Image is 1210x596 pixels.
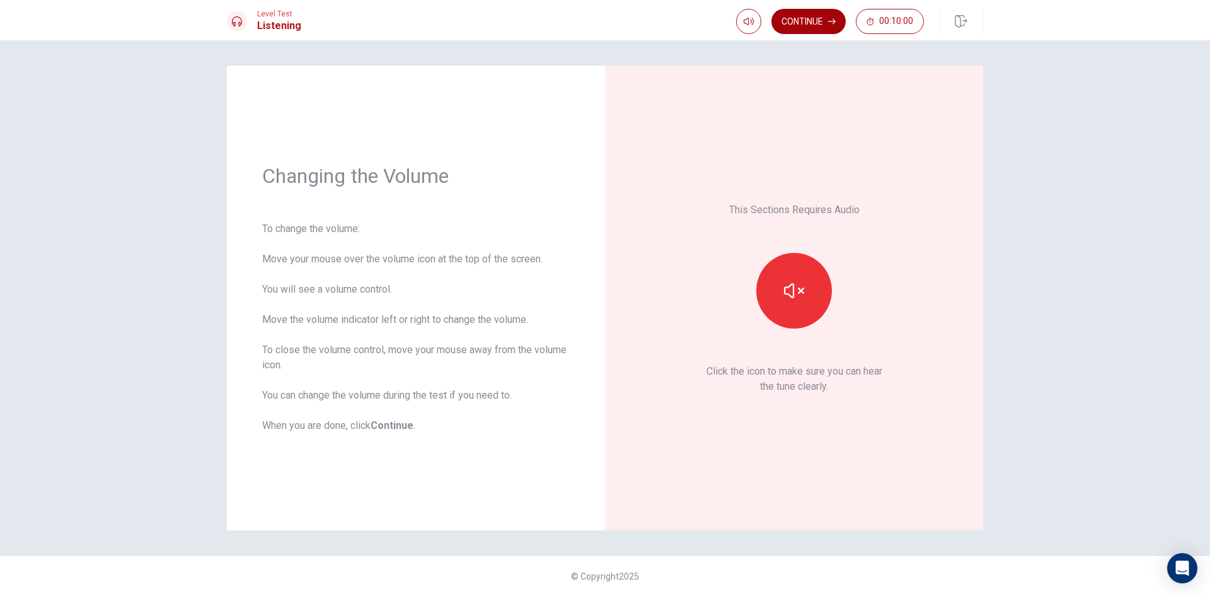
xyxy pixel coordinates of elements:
[262,163,570,189] h1: Changing the Volume
[257,9,301,18] span: Level Test
[729,202,860,218] p: This Sections Requires Audio
[879,16,913,26] span: 00:10:00
[1167,553,1197,583] div: Open Intercom Messenger
[771,9,846,34] button: Continue
[856,9,924,34] button: 00:10:00
[262,221,570,433] div: To change the volume: Move your mouse over the volume icon at the top of the screen. You will see...
[257,18,301,33] h1: Listening
[706,364,882,394] p: Click the icon to make sure you can hear the tune clearly.
[371,419,413,431] b: Continue
[571,571,639,581] span: © Copyright 2025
